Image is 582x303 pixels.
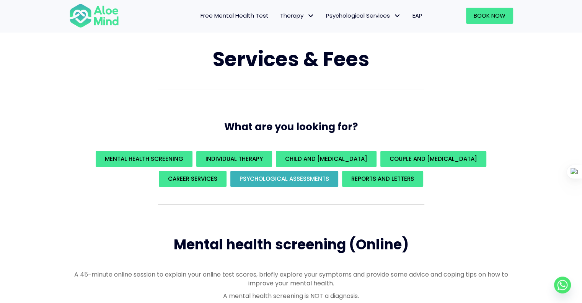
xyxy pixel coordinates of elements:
span: Couple and [MEDICAL_DATA] [390,155,477,163]
a: Book Now [466,8,513,24]
a: Psychological ServicesPsychological Services: submenu [320,8,407,24]
a: Career Services [159,171,227,187]
a: EAP [407,8,428,24]
span: Therapy [280,11,315,20]
nav: Menu [129,8,428,24]
p: A mental health screening is NOT a diagnosis. [69,292,513,300]
a: Free Mental Health Test [195,8,274,24]
p: A 45-minute online session to explain your online test scores, briefly explore your symptoms and ... [69,270,513,288]
span: Child and [MEDICAL_DATA] [285,155,367,163]
span: Mental Health Screening [105,155,183,163]
span: Therapy: submenu [305,10,316,21]
span: What are you looking for? [224,120,358,134]
a: Psychological assessments [230,171,338,187]
span: Free Mental Health Test [201,11,269,20]
a: TherapyTherapy: submenu [274,8,320,24]
a: Whatsapp [554,277,571,293]
span: Career Services [168,175,217,183]
a: REPORTS AND LETTERS [342,171,423,187]
a: Individual Therapy [196,151,272,167]
a: Child and [MEDICAL_DATA] [276,151,377,167]
span: Psychological Services: submenu [392,10,403,21]
span: Services & Fees [213,45,369,73]
span: EAP [412,11,422,20]
a: Mental Health Screening [96,151,192,167]
span: Psychological assessments [240,175,329,183]
span: REPORTS AND LETTERS [351,175,414,183]
a: Couple and [MEDICAL_DATA] [380,151,486,167]
img: Aloe mind Logo [69,3,119,28]
span: Individual Therapy [205,155,263,163]
span: Book Now [474,11,505,20]
div: What are you looking for? [69,149,513,189]
span: Mental health screening (Online) [174,235,409,254]
span: Psychological Services [326,11,401,20]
